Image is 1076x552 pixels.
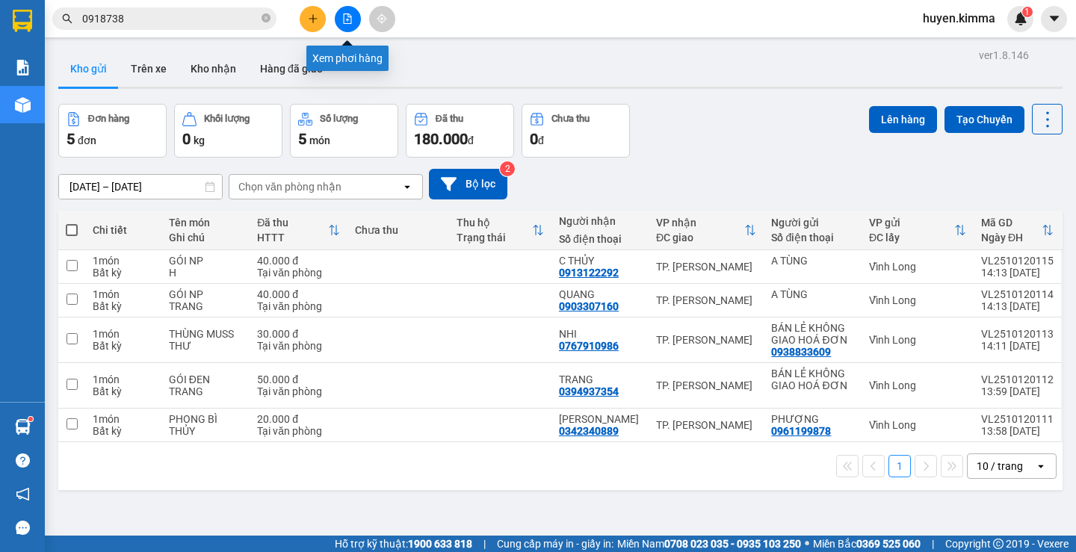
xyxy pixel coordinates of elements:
[408,538,472,550] strong: 1900 633 818
[179,51,248,87] button: Kho nhận
[1024,7,1030,17] span: 1
[977,459,1023,474] div: 10 / trang
[436,114,463,124] div: Đã thu
[93,413,154,425] div: 1 món
[869,106,937,133] button: Lên hàng
[862,211,974,250] th: Toggle SortBy
[869,261,966,273] div: Vĩnh Long
[981,267,1054,279] div: 14:13 [DATE]
[559,373,641,385] div: TRANG
[559,328,641,340] div: NHI
[559,300,619,312] div: 0903307160
[204,114,250,124] div: Khối lượng
[911,9,1007,28] span: huyen.kimma
[308,13,318,24] span: plus
[497,536,613,552] span: Cung cấp máy in - giấy in:
[656,294,757,306] div: TP. [PERSON_NAME]
[335,536,472,552] span: Hỗ trợ kỹ thuật:
[1041,6,1067,32] button: caret-down
[355,224,442,236] div: Chưa thu
[771,368,854,391] div: BÁN LẺ KHÔNG GIAO HOÁ ĐƠN
[530,130,538,148] span: 0
[771,217,854,229] div: Người gửi
[483,536,486,552] span: |
[656,419,757,431] div: TP. [PERSON_NAME]
[119,51,179,87] button: Trên xe
[169,413,243,425] div: PHONG BÌ
[194,134,205,146] span: kg
[981,413,1054,425] div: VL2510120111
[981,340,1054,352] div: 14:11 [DATE]
[16,487,30,501] span: notification
[771,232,854,244] div: Số điện thoại
[335,6,361,32] button: file-add
[257,232,328,244] div: HTTT
[551,114,590,124] div: Chưa thu
[93,224,154,236] div: Chi tiết
[169,300,243,312] div: TRANG
[559,288,641,300] div: QUANG
[169,385,243,397] div: TRANG
[257,300,340,312] div: Tại văn phòng
[656,232,745,244] div: ĐC giao
[342,13,353,24] span: file-add
[257,328,340,340] div: 30.000 đ
[1014,12,1027,25] img: icon-new-feature
[559,340,619,352] div: 0767910986
[559,425,619,437] div: 0342340889
[649,211,764,250] th: Toggle SortBy
[257,255,340,267] div: 40.000 đ
[888,455,911,477] button: 1
[78,134,96,146] span: đơn
[981,373,1054,385] div: VL2510120112
[869,294,966,306] div: Vĩnh Long
[250,211,347,250] th: Toggle SortBy
[869,334,966,346] div: Vĩnh Long
[88,114,129,124] div: Đơn hàng
[981,385,1054,397] div: 13:59 [DATE]
[869,419,966,431] div: Vĩnh Long
[559,215,641,227] div: Người nhận
[981,425,1054,437] div: 13:58 [DATE]
[414,130,468,148] span: 180.000
[169,232,243,244] div: Ghi chú
[401,181,413,193] svg: open
[1048,12,1061,25] span: caret-down
[771,425,831,437] div: 0961199878
[559,385,619,397] div: 0394937354
[981,288,1054,300] div: VL2510120114
[169,288,243,300] div: GÓI NP
[771,288,854,300] div: A TÙNG
[182,130,191,148] span: 0
[656,217,745,229] div: VP nhận
[174,104,282,158] button: Khối lượng0kg
[169,255,243,267] div: GÓI NP
[15,97,31,113] img: warehouse-icon
[257,373,340,385] div: 50.000 đ
[1035,460,1047,472] svg: open
[169,267,243,279] div: H
[257,217,328,229] div: Đã thu
[559,233,641,245] div: Số điện thoại
[306,46,389,71] div: Xem phơi hàng
[656,261,757,273] div: TP. [PERSON_NAME]
[981,232,1042,244] div: Ngày ĐH
[664,538,801,550] strong: 0708 023 035 - 0935 103 250
[15,60,31,75] img: solution-icon
[15,419,31,435] img: warehouse-icon
[93,255,154,267] div: 1 món
[457,232,532,244] div: Trạng thái
[93,425,154,437] div: Bất kỳ
[298,130,306,148] span: 5
[257,425,340,437] div: Tại văn phòng
[500,161,515,176] sup: 2
[262,12,270,26] span: close-circle
[320,114,358,124] div: Số lượng
[805,541,809,547] span: ⚪️
[449,211,551,250] th: Toggle SortBy
[257,267,340,279] div: Tại văn phòng
[617,536,801,552] span: Miền Nam
[13,10,32,32] img: logo-vxr
[944,106,1024,133] button: Tạo Chuyến
[93,300,154,312] div: Bất kỳ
